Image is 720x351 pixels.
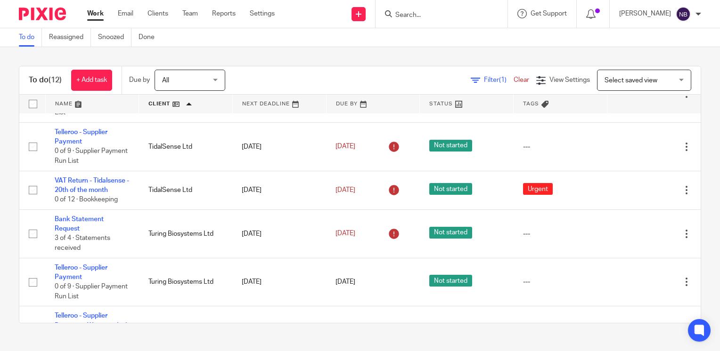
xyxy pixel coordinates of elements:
span: [DATE] [335,230,355,237]
span: 3 of 4 · Statements received [55,235,110,252]
a: Settings [250,9,275,18]
span: Not started [429,140,472,152]
span: 0 of 12 · Bookkeeping [55,196,118,203]
span: [DATE] [335,187,355,193]
p: [PERSON_NAME] [619,9,671,18]
span: (1) [499,77,507,83]
div: --- [523,229,598,239]
input: Search [394,11,479,20]
a: Telleroo - Supplier Payment - Waypoint Ltd [55,312,127,328]
a: Reassigned [49,28,91,47]
span: 0 of 9 · Supplier Payment Run List [55,148,128,165]
a: Team [182,9,198,18]
a: Done [139,28,162,47]
td: TidalSense Ltd [139,122,233,171]
span: 0 of 9 · Supplier Payment Run List [55,283,128,300]
td: [DATE] [232,171,326,209]
a: Telleroo - Supplier Payment [55,129,107,145]
img: svg%3E [676,7,691,22]
span: Select saved view [605,77,657,84]
span: Get Support [531,10,567,17]
span: Tags [523,101,539,106]
h1: To do [29,75,62,85]
a: To do [19,28,42,47]
a: Email [118,9,133,18]
span: [DATE] [335,143,355,150]
a: Reports [212,9,236,18]
td: TidalSense Ltd [139,171,233,209]
td: Turing Biosystems Ltd [139,258,233,306]
span: View Settings [549,77,590,83]
img: Pixie [19,8,66,20]
a: Clients [147,9,168,18]
span: Not started [429,183,472,195]
a: Telleroo - Supplier Payment [55,264,107,280]
span: Not started [429,227,472,239]
td: Turing Biosystems Ltd [139,209,233,258]
span: All [162,77,169,84]
span: (12) [49,76,62,84]
a: Bank Statement Request [55,216,104,232]
a: VAT Return - Tidalsense - 20th of the month [55,177,129,193]
a: Snoozed [98,28,131,47]
td: [DATE] [232,258,326,306]
span: Filter [484,77,514,83]
div: --- [523,277,598,287]
span: Urgent [523,183,553,195]
td: [DATE] [232,209,326,258]
p: Due by [129,75,150,85]
span: Not started [429,275,472,287]
a: Work [87,9,104,18]
span: [DATE] [335,279,355,285]
div: --- [523,142,598,152]
td: [DATE] [232,122,326,171]
a: Clear [514,77,529,83]
a: + Add task [71,70,112,91]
